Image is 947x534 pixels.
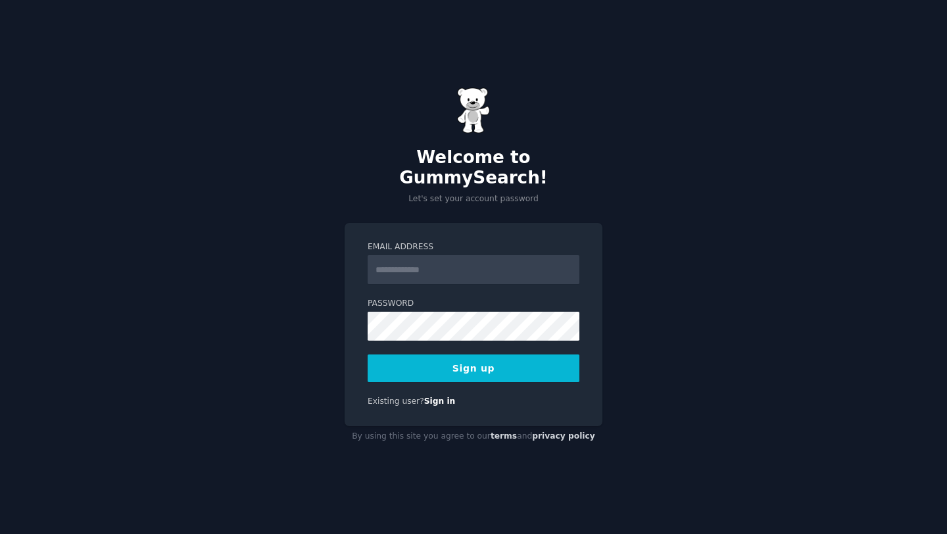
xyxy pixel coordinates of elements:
a: Sign in [424,397,456,406]
label: Password [368,298,579,310]
a: privacy policy [532,431,595,441]
span: Existing user? [368,397,424,406]
button: Sign up [368,354,579,382]
div: By using this site you agree to our and [345,426,602,447]
a: terms [491,431,517,441]
img: Gummy Bear [457,87,490,133]
h2: Welcome to GummySearch! [345,147,602,189]
p: Let's set your account password [345,193,602,205]
label: Email Address [368,241,579,253]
